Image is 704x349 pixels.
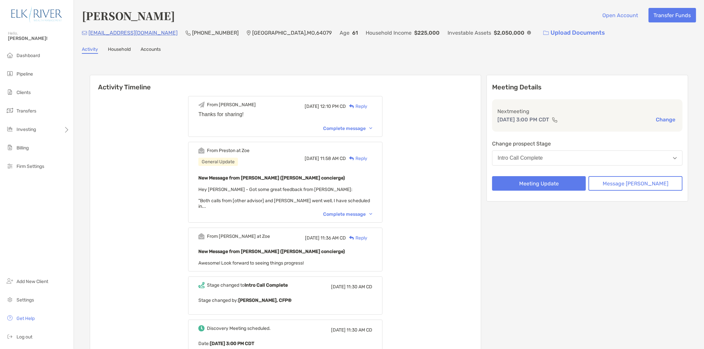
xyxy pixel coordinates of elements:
[198,325,205,332] img: Event icon
[252,29,332,37] p: [GEOGRAPHIC_DATA] , MO , 64079
[210,341,254,346] b: [DATE] 3:00 PM CDT
[17,53,40,58] span: Dashboard
[17,90,31,95] span: Clients
[207,234,270,239] div: From [PERSON_NAME] at Zoe
[349,156,354,161] img: Reply icon
[492,140,683,148] p: Change prospect Stage
[17,297,34,303] span: Settings
[6,51,14,59] img: dashboard icon
[185,30,191,36] img: Phone Icon
[192,29,239,37] p: [PHONE_NUMBER]
[82,47,98,54] a: Activity
[6,277,14,285] img: add_new_client icon
[198,249,345,254] b: New Message from [PERSON_NAME] ([PERSON_NAME] concierge)
[347,284,372,290] span: 11:30 AM CD
[366,29,412,37] p: Household Income
[331,284,346,290] span: [DATE]
[6,296,14,303] img: settings icon
[198,175,345,181] b: New Message from [PERSON_NAME] ([PERSON_NAME] concierge)
[543,31,549,35] img: button icon
[198,158,238,166] div: General Update
[492,150,683,166] button: Intro Call Complete
[673,157,677,159] img: Open dropdown arrow
[6,333,14,340] img: logout icon
[369,213,372,215] img: Chevron icon
[323,126,372,131] div: Complete message
[247,30,251,36] img: Location Icon
[198,187,370,209] span: Hey [PERSON_NAME] - Got some great feedback from [PERSON_NAME]: "Both calls from [other advisor] ...
[17,164,44,169] span: Firm Settings
[198,282,205,288] img: Event icon
[349,104,354,109] img: Reply icon
[198,147,205,154] img: Event icon
[17,71,33,77] span: Pipeline
[539,26,609,40] a: Upload Documents
[369,127,372,129] img: Chevron icon
[320,156,346,161] span: 11:58 AM CD
[198,339,372,348] p: Date :
[207,326,271,331] div: Discovery Meeting scheduled.
[8,36,70,41] span: [PERSON_NAME]!
[17,316,35,321] span: Get Help
[497,107,677,115] p: Next meeting
[17,279,48,284] span: Add New Client
[6,107,14,114] img: transfers icon
[6,88,14,96] img: clients icon
[6,314,14,322] img: get-help icon
[347,327,372,333] span: 11:30 AM CD
[305,235,319,241] span: [DATE]
[6,162,14,170] img: firm-settings icon
[207,102,256,108] div: From [PERSON_NAME]
[108,47,131,54] a: Household
[494,29,524,37] p: $2,050,000
[320,235,346,241] span: 11:36 AM CD
[88,29,178,37] p: [EMAIL_ADDRESS][DOMAIN_NAME]
[207,148,250,153] div: From Preston at Zoe
[588,176,683,191] button: Message [PERSON_NAME]
[17,145,29,151] span: Billing
[207,282,288,288] div: Stage changed to
[238,298,291,303] b: [PERSON_NAME], CFP®
[492,176,586,191] button: Meeting Update
[649,8,696,22] button: Transfer Funds
[198,260,304,266] span: Awesome! Look forward to seeing things progress!
[346,235,367,241] div: Reply
[17,127,36,132] span: Investing
[346,103,367,110] div: Reply
[349,236,354,240] img: Reply icon
[414,29,440,37] p: $225,000
[448,29,491,37] p: Investable Assets
[352,29,358,37] p: 61
[8,3,66,26] img: Zoe Logo
[340,29,350,37] p: Age
[6,143,14,151] img: billing icon
[305,104,319,109] span: [DATE]
[198,296,372,304] p: Stage changed by:
[498,155,543,161] div: Intro Call Complete
[6,125,14,133] img: investing icon
[331,327,346,333] span: [DATE]
[245,282,288,288] b: Intro Call Complete
[82,31,87,35] img: Email Icon
[552,117,558,122] img: communication type
[141,47,161,54] a: Accounts
[90,75,481,91] h6: Activity Timeline
[320,104,346,109] span: 12:10 PM CD
[198,102,205,108] img: Event icon
[198,233,205,239] img: Event icon
[346,155,367,162] div: Reply
[497,115,549,124] p: [DATE] 3:00 PM CDT
[6,70,14,78] img: pipeline icon
[17,108,36,114] span: Transfers
[198,111,372,117] div: Thanks for sharing!
[597,8,643,22] button: Open Account
[492,83,683,91] p: Meeting Details
[305,156,319,161] span: [DATE]
[82,8,175,23] h4: [PERSON_NAME]
[654,116,677,123] button: Change
[17,334,32,340] span: Log out
[527,31,531,35] img: Info Icon
[323,211,372,217] div: Complete message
